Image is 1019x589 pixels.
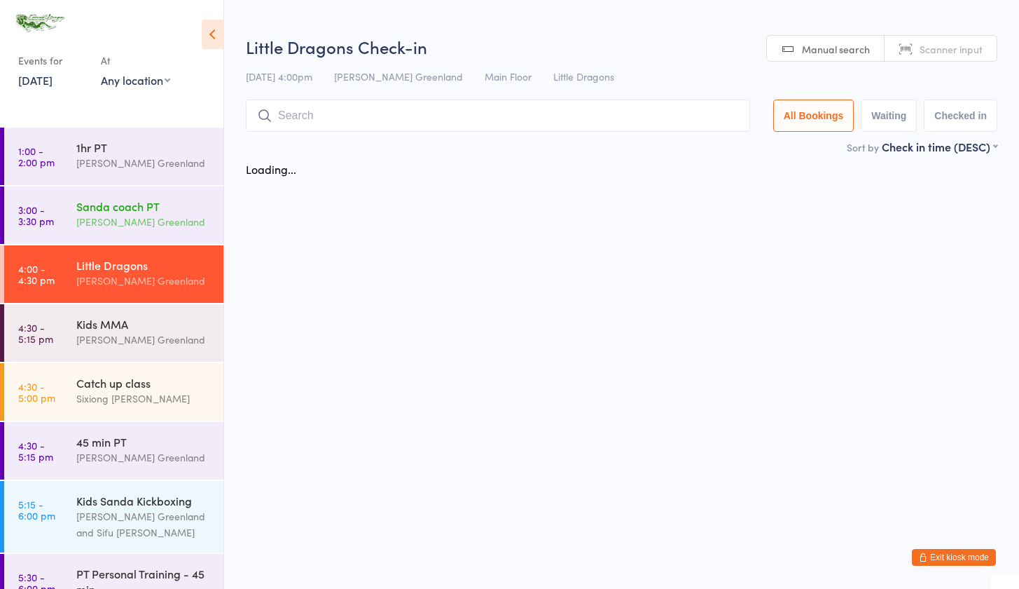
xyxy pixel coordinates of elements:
div: Little Dragons [76,257,212,273]
a: [DATE] [18,72,53,88]
time: 3:00 - 3:30 pm [18,204,54,226]
span: Scanner input [920,42,983,56]
div: Loading... [246,161,296,177]
a: 4:30 -5:00 pmCatch up classSixiong [PERSON_NAME] [4,363,223,421]
a: 4:30 -5:15 pm45 min PT[PERSON_NAME] Greenland [4,422,223,480]
div: Events for [18,49,87,72]
h2: Little Dragons Check-in [246,35,997,58]
time: 1:00 - 2:00 pm [18,145,55,168]
div: Any location [101,72,170,88]
div: [PERSON_NAME] Greenland [76,273,212,289]
div: [PERSON_NAME] Greenland [76,155,212,171]
a: 3:00 -3:30 pmSanda coach PT[PERSON_NAME] Greenland [4,187,223,244]
time: 4:30 - 5:00 pm [18,381,55,403]
span: Little Dragons [553,69,614,83]
div: Sixiong [PERSON_NAME] [76,391,212,407]
div: Sanda coach PT [76,198,212,214]
time: 4:00 - 4:30 pm [18,263,55,285]
span: Manual search [802,42,870,56]
time: 5:15 - 6:00 pm [18,499,55,521]
img: Emerald Dragon Martial Arts Pty Ltd [14,11,67,35]
div: [PERSON_NAME] Greenland [76,214,212,230]
button: All Bookings [773,100,854,132]
time: 4:30 - 5:15 pm [18,440,53,462]
a: 4:00 -4:30 pmLittle Dragons[PERSON_NAME] Greenland [4,245,223,303]
a: 5:15 -6:00 pmKids Sanda Kickboxing[PERSON_NAME] Greenland and Sifu [PERSON_NAME] [4,481,223,553]
div: [PERSON_NAME] Greenland [76,449,212,466]
button: Waiting [861,100,917,132]
span: [DATE] 4:00pm [246,69,312,83]
div: Kids Sanda Kickboxing [76,493,212,508]
div: Catch up class [76,375,212,391]
span: Main Floor [485,69,532,83]
div: Kids MMA [76,316,212,332]
div: Check in time (DESC) [882,139,997,154]
div: [PERSON_NAME] Greenland and Sifu [PERSON_NAME] [76,508,212,541]
label: Sort by [847,140,879,154]
div: [PERSON_NAME] Greenland [76,332,212,348]
time: 4:30 - 5:15 pm [18,322,53,344]
div: At [101,49,170,72]
button: Checked in [924,100,997,132]
button: Exit kiosk mode [912,549,996,566]
div: 1hr PT [76,140,212,155]
a: 1:00 -2:00 pm1hr PT[PERSON_NAME] Greenland [4,128,223,185]
input: Search [246,100,750,132]
span: [PERSON_NAME] Greenland [334,69,463,83]
a: 4:30 -5:15 pmKids MMA[PERSON_NAME] Greenland [4,304,223,362]
div: 45 min PT [76,434,212,449]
